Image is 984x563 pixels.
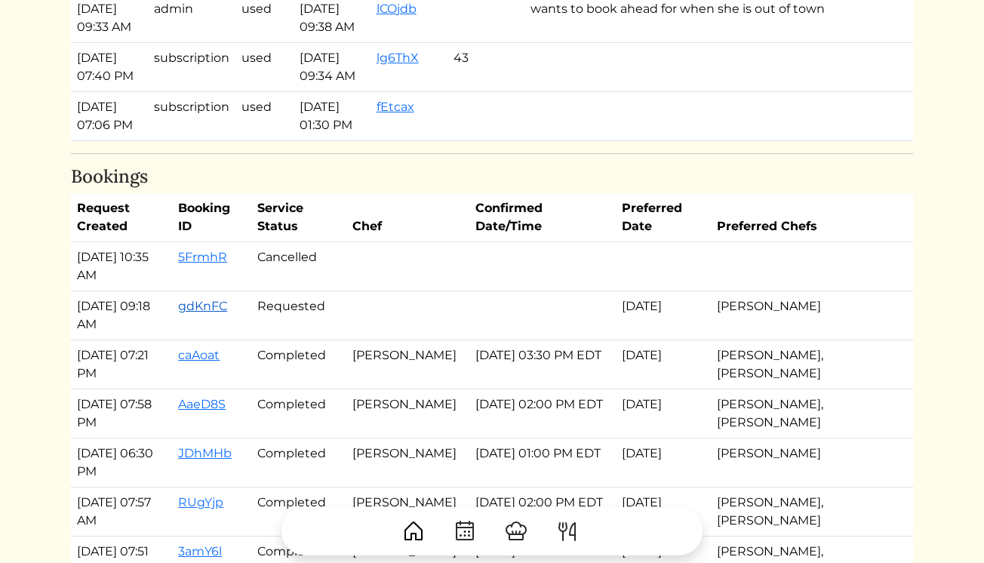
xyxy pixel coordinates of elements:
td: [DATE] 02:00 PM EDT [469,389,616,438]
a: caAoat [178,348,220,362]
td: [PERSON_NAME] [346,340,469,389]
td: [PERSON_NAME] [346,438,469,488]
th: Chef [346,193,469,242]
td: [PERSON_NAME] [346,488,469,537]
th: Preferred Chefs [711,193,901,242]
td: [DATE] 03:30 PM EDT [469,340,616,389]
td: [DATE] 02:00 PM EDT [469,488,616,537]
td: [DATE] [616,488,711,537]
td: [PERSON_NAME] [346,389,469,438]
td: [DATE] 09:34 AM [294,42,370,91]
a: lg6ThX [377,51,419,65]
td: [PERSON_NAME] [711,438,901,488]
td: [DATE] 01:00 PM EDT [469,438,616,488]
td: subscription [148,91,235,140]
td: [DATE] [616,291,711,340]
a: fEtcax [377,100,414,114]
td: [DATE] 07:21 PM [71,340,172,389]
th: Booking ID [172,193,251,242]
td: [PERSON_NAME], [PERSON_NAME] [711,340,901,389]
td: 43 [447,42,524,91]
td: [DATE] 10:35 AM [71,242,172,291]
td: [DATE] [616,438,711,488]
td: Completed [251,389,346,438]
td: [DATE] 07:57 AM [71,488,172,537]
td: [PERSON_NAME] [711,291,901,340]
th: Request Created [71,193,172,242]
img: House-9bf13187bcbb5817f509fe5e7408150f90897510c4275e13d0d5fca38e0b5951.svg [401,519,426,543]
td: Cancelled [251,242,346,291]
a: lCOjdb [377,2,417,16]
a: JDhMHb [178,446,232,460]
td: [DATE] 09:18 AM [71,291,172,340]
th: Preferred Date [616,193,711,242]
td: [DATE] [616,340,711,389]
td: [DATE] 07:58 PM [71,389,172,438]
td: Completed [251,488,346,537]
td: [PERSON_NAME], [PERSON_NAME] [711,389,901,438]
a: 5FrmhR [178,250,227,264]
a: AaeD8S [178,397,226,411]
h4: Bookings [71,166,913,188]
td: [DATE] 07:40 PM [71,42,148,91]
td: Completed [251,438,346,488]
th: Service Status [251,193,346,242]
img: CalendarDots-5bcf9d9080389f2a281d69619e1c85352834be518fbc73d9501aef674afc0d57.svg [453,519,477,543]
a: gdKnFC [178,299,227,313]
img: ForkKnife-55491504ffdb50bab0c1e09e7649658475375261d09fd45db06cec23bce548bf.svg [555,519,580,543]
td: subscription [148,42,235,91]
td: [DATE] 06:30 PM [71,438,172,488]
td: [PERSON_NAME], [PERSON_NAME] [711,488,901,537]
td: Requested [251,291,346,340]
td: used [235,42,294,91]
td: [DATE] 07:06 PM [71,91,148,140]
img: ChefHat-a374fb509e4f37eb0702ca99f5f64f3b6956810f32a249b33092029f8484b388.svg [504,519,528,543]
td: [DATE] [616,389,711,438]
td: Completed [251,340,346,389]
td: [DATE] 01:30 PM [294,91,370,140]
td: used [235,91,294,140]
th: Confirmed Date/Time [469,193,616,242]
